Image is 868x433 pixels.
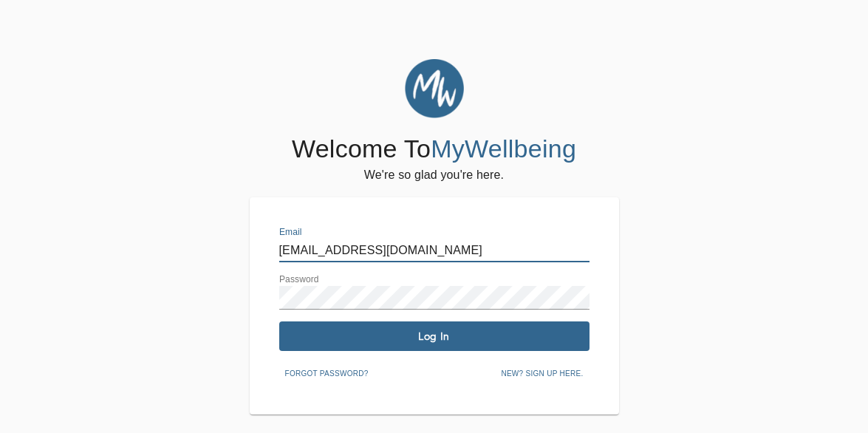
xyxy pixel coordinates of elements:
h4: Welcome To [292,134,576,165]
label: Email [279,228,302,237]
button: Log In [279,321,590,351]
button: New? Sign up here. [495,363,589,385]
span: New? Sign up here. [501,367,583,381]
span: Log In [285,330,584,344]
label: Password [279,276,319,284]
a: Forgot password? [279,366,375,378]
span: Forgot password? [285,367,369,381]
h6: We're so glad you're here. [364,165,504,185]
img: MyWellbeing [405,59,464,118]
button: Forgot password? [279,363,375,385]
span: MyWellbeing [431,134,576,163]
